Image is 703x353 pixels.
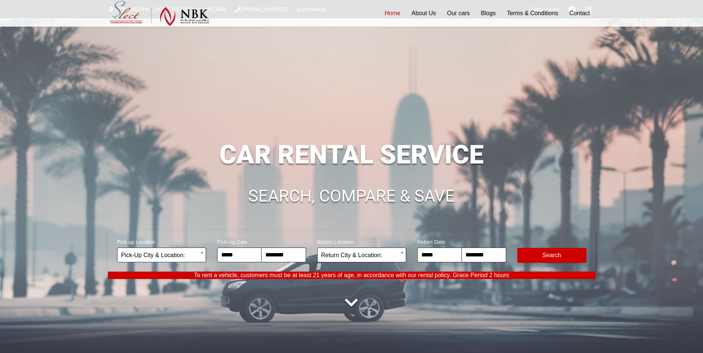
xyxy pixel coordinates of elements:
[121,248,202,263] span: Pick-Up City & Location:
[317,234,406,248] span: Return Location
[117,248,206,262] span: Pick-Up City & Location:
[117,234,206,248] span: Pick-up Location
[317,248,406,262] span: Return City & Location:
[108,272,596,279] p: To rent a vehicle, customers must be at least 21 years of age, in accordance with our rental poli...
[108,142,596,168] h1: CAR RENTAL SERVICE
[417,234,506,248] span: Return Date
[517,248,586,263] button: Modify Search
[321,248,402,263] span: Return City & Location:
[110,1,209,26] img: Select Rent a Car
[217,234,306,248] span: Pick-Up Date
[108,188,596,205] h1: SEARCH, COMPARE & SAVE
